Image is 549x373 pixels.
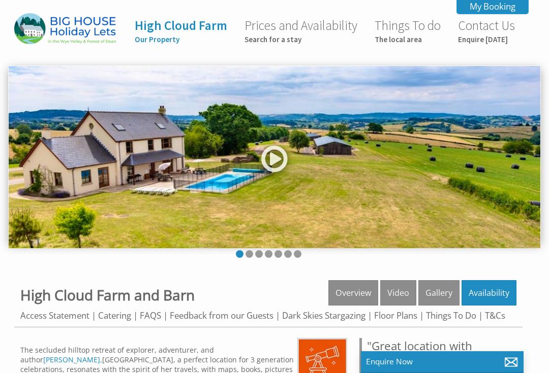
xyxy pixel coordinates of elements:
a: [PERSON_NAME], [43,355,102,364]
a: Dark Skies Stargazing [282,310,365,321]
a: Availability [462,280,516,306]
a: High Cloud FarmOur Property [135,17,227,44]
a: Prices and AvailabilitySearch for a stay [245,17,357,44]
img: Highcloud Farm [14,13,116,44]
small: Enquire [DATE] [458,35,515,44]
a: Things To doThe local area [375,17,441,44]
a: Access Statement [20,310,89,321]
a: Feedback from our Guests [170,310,273,321]
a: Things To Do [426,310,476,321]
a: FAQS [140,310,161,321]
small: Our Property [135,35,227,44]
a: Overview [328,280,378,306]
a: Contact UsEnquire [DATE] [458,17,515,44]
a: Gallery [418,280,460,306]
a: Video [380,280,416,306]
small: The local area [375,35,441,44]
a: High Cloud Farm and Barn [20,285,195,304]
p: Enquire Now [366,356,518,367]
a: Floor Plans [374,310,417,321]
a: T&Cs [485,310,505,321]
a: Catering [98,310,131,321]
small: Search for a stay [245,35,357,44]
